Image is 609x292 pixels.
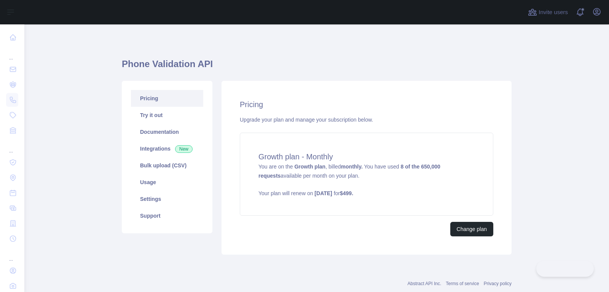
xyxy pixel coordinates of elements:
[6,247,18,262] div: ...
[131,90,203,107] a: Pricing
[175,145,193,153] span: New
[484,281,512,286] a: Privacy policy
[131,191,203,207] a: Settings
[131,107,203,124] a: Try it out
[131,140,203,157] a: Integrations New
[340,190,353,196] strong: $ 499 .
[539,8,568,17] span: Invite users
[258,189,475,197] p: Your plan will renew on for
[536,261,594,277] iframe: Toggle Customer Support
[294,164,325,170] strong: Growth plan
[314,190,332,196] strong: [DATE]
[408,281,442,286] a: Abstract API Inc.
[526,6,569,18] button: Invite users
[6,139,18,154] div: ...
[122,58,512,76] h1: Phone Validation API
[450,222,493,236] button: Change plan
[446,281,479,286] a: Terms of service
[131,174,203,191] a: Usage
[131,124,203,140] a: Documentation
[240,116,493,124] div: Upgrade your plan and manage your subscription below.
[341,164,363,170] strong: monthly.
[258,164,475,197] span: You are on the , billed You have used available per month on your plan.
[6,46,18,61] div: ...
[240,99,493,110] h2: Pricing
[131,157,203,174] a: Bulk upload (CSV)
[258,164,440,179] strong: 8 of the 650,000 requests
[258,151,475,162] h4: Growth plan - Monthly
[131,207,203,224] a: Support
